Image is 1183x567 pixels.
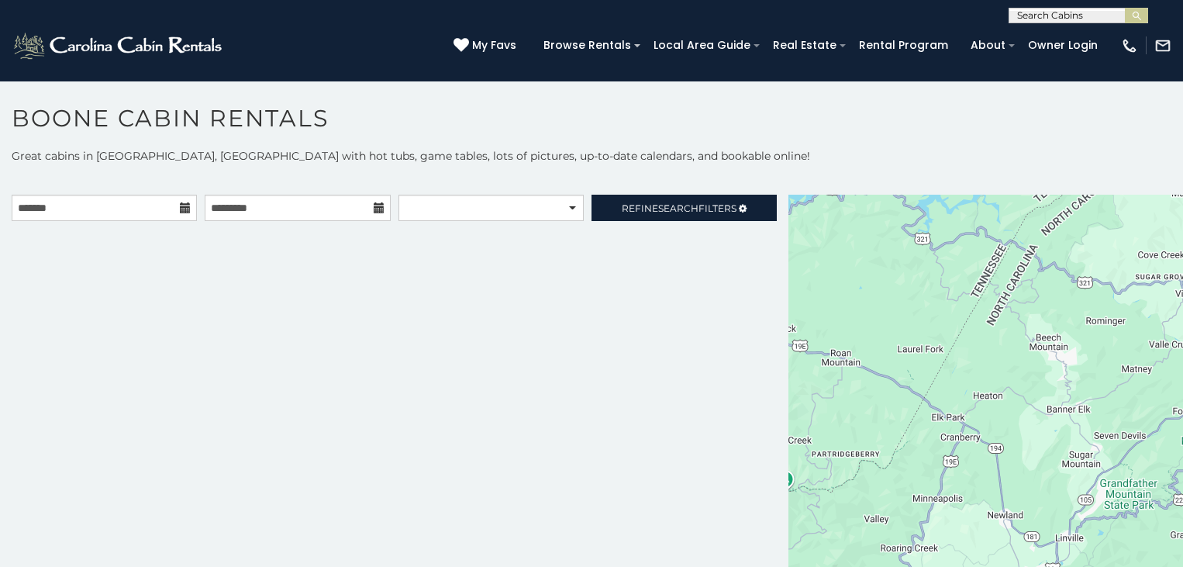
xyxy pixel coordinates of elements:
[12,30,226,61] img: White-1-2.png
[658,202,698,214] span: Search
[1121,37,1138,54] img: phone-regular-white.png
[472,37,516,54] span: My Favs
[646,33,758,57] a: Local Area Guide
[454,37,520,54] a: My Favs
[851,33,956,57] a: Rental Program
[536,33,639,57] a: Browse Rentals
[765,33,844,57] a: Real Estate
[1154,37,1171,54] img: mail-regular-white.png
[1020,33,1105,57] a: Owner Login
[963,33,1013,57] a: About
[591,195,777,221] a: RefineSearchFilters
[622,202,736,214] span: Refine Filters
